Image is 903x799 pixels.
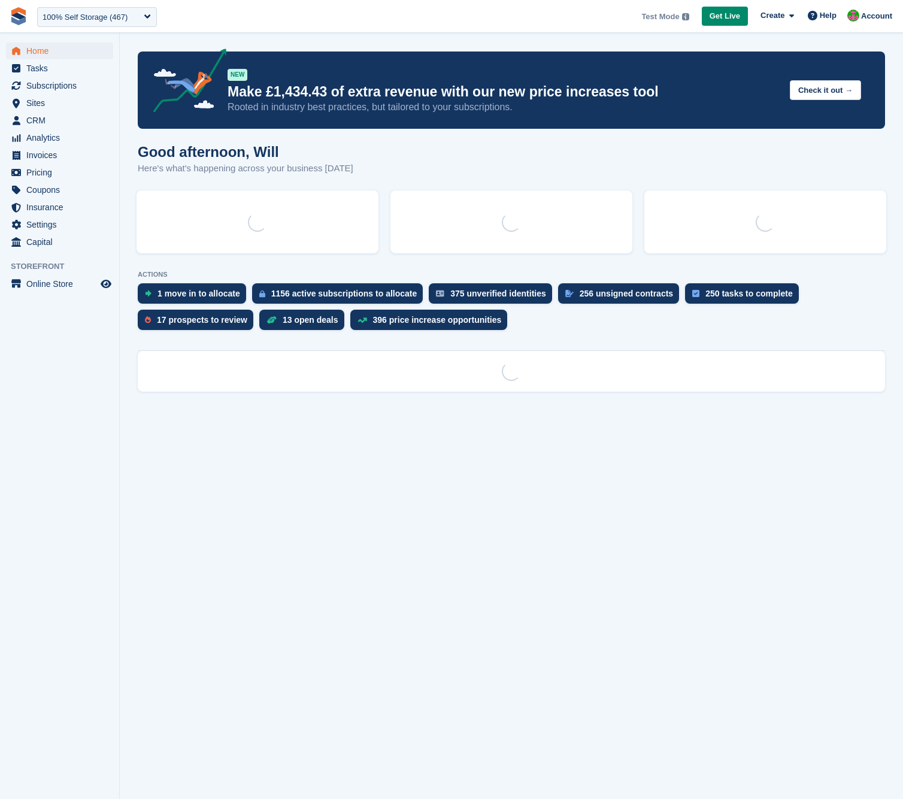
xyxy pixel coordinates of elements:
[26,95,98,111] span: Sites
[157,289,240,298] div: 1 move in to allocate
[26,147,98,164] span: Invoices
[26,181,98,198] span: Coupons
[692,290,699,297] img: task-75834270c22a3079a89374b754ae025e5fb1db73e45f91037f5363f120a921f8.svg
[228,83,780,101] p: Make £1,434.43 of extra revenue with our new price increases tool
[6,216,113,233] a: menu
[705,289,793,298] div: 250 tasks to complete
[252,283,429,310] a: 1156 active subscriptions to allocate
[259,290,265,298] img: active_subscription_to_allocate_icon-d502201f5373d7db506a760aba3b589e785aa758c864c3986d89f69b8ff3...
[558,283,685,310] a: 256 unsigned contracts
[685,283,805,310] a: 250 tasks to complete
[157,315,247,325] div: 17 prospects to review
[145,290,151,297] img: move_ins_to_allocate_icon-fdf77a2bb77ea45bf5b3d319d69a93e2d87916cf1d5bf7949dd705db3b84f3ca.svg
[847,10,859,22] img: Will McNeilly
[6,77,113,94] a: menu
[145,316,151,323] img: prospect-51fa495bee0391a8d652442698ab0144808aea92771e9ea1ae160a38d050c398.svg
[138,162,353,175] p: Here's what's happening across your business [DATE]
[138,283,252,310] a: 1 move in to allocate
[6,95,113,111] a: menu
[11,261,119,273] span: Storefront
[26,164,98,181] span: Pricing
[26,199,98,216] span: Insurance
[820,10,837,22] span: Help
[6,234,113,250] a: menu
[373,315,502,325] div: 396 price increase opportunities
[6,199,113,216] a: menu
[26,112,98,129] span: CRM
[271,289,417,298] div: 1156 active subscriptions to allocate
[26,129,98,146] span: Analytics
[228,69,247,81] div: NEW
[283,315,338,325] div: 13 open deals
[26,216,98,233] span: Settings
[682,13,689,20] img: icon-info-grey-7440780725fd019a000dd9b08b2336e03edf1995a4989e88bcd33f0948082b44.svg
[26,60,98,77] span: Tasks
[6,164,113,181] a: menu
[357,317,367,323] img: price_increase_opportunities-93ffe204e8149a01c8c9dc8f82e8f89637d9d84a8eef4429ea346261dce0b2c0.svg
[436,290,444,297] img: verify_identity-adf6edd0f0f0b5bbfe63781bf79b02c33cf7c696d77639b501bdc392416b5a36.svg
[450,289,546,298] div: 375 unverified identities
[138,144,353,160] h1: Good afternoon, Will
[350,310,514,336] a: 396 price increase opportunities
[6,112,113,129] a: menu
[6,43,113,59] a: menu
[228,101,780,114] p: Rooted in industry best practices, but tailored to your subscriptions.
[641,11,679,23] span: Test Mode
[138,271,885,279] p: ACTIONS
[6,129,113,146] a: menu
[429,283,558,310] a: 375 unverified identities
[760,10,784,22] span: Create
[26,234,98,250] span: Capital
[10,7,28,25] img: stora-icon-8386f47178a22dfd0bd8f6a31ec36ba5ce8667c1dd55bd0f319d3a0aa187defe.svg
[6,181,113,198] a: menu
[26,276,98,292] span: Online Store
[138,310,259,336] a: 17 prospects to review
[565,290,574,297] img: contract_signature_icon-13c848040528278c33f63329250d36e43548de30e8caae1d1a13099fd9432cc5.svg
[266,316,277,324] img: deal-1b604bf984904fb50ccaf53a9ad4b4a5d6e5aea283cecdc64d6e3604feb123c2.svg
[259,310,350,336] a: 13 open deals
[6,147,113,164] a: menu
[790,80,861,100] button: Check it out →
[99,277,113,291] a: Preview store
[26,43,98,59] span: Home
[143,49,227,117] img: price-adjustments-announcement-icon-8257ccfd72463d97f412b2fc003d46551f7dbcb40ab6d574587a9cd5c0d94...
[26,77,98,94] span: Subscriptions
[702,7,748,26] a: Get Live
[710,10,740,22] span: Get Live
[6,276,113,292] a: menu
[6,60,113,77] a: menu
[43,11,128,23] div: 100% Self Storage (467)
[580,289,673,298] div: 256 unsigned contracts
[861,10,892,22] span: Account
